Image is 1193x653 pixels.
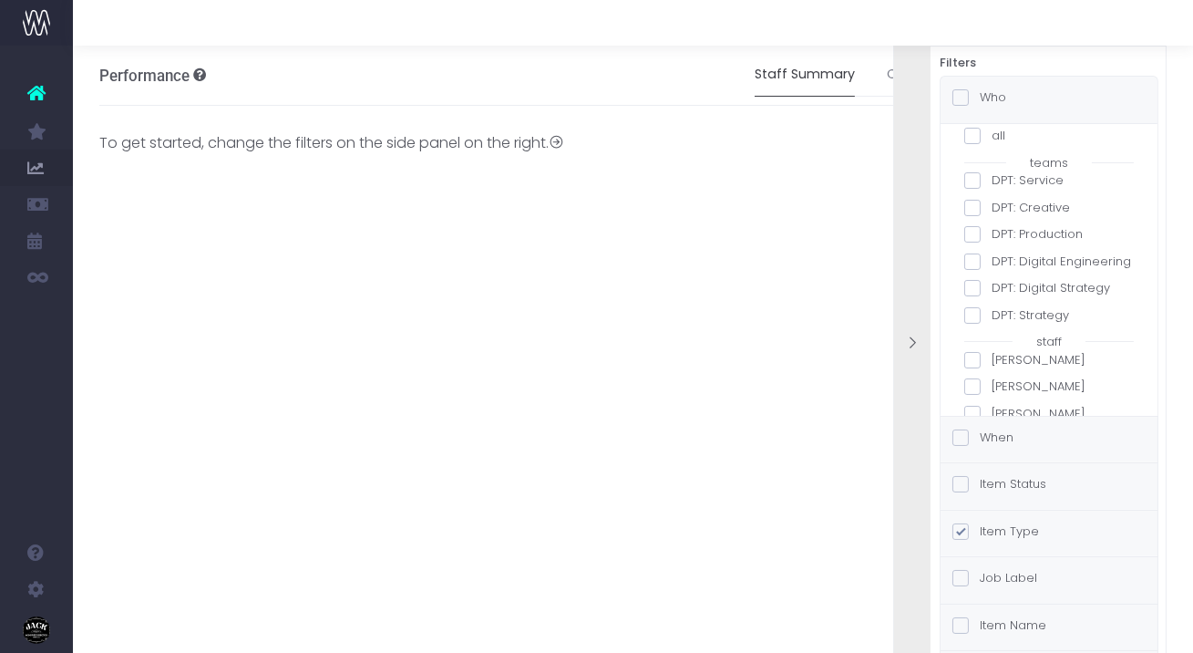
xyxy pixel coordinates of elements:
[952,523,1039,541] label: Item Type
[952,617,1046,635] label: Item Name
[964,378,1134,396] label: [PERSON_NAME]
[755,54,855,96] a: Staff Summary
[964,351,1134,369] label: [PERSON_NAME]
[952,88,1006,107] label: Who
[940,56,1158,70] h6: Filters
[887,54,992,96] a: Client Summary
[99,132,564,154] div: To get started, change the filters on the side panel on the right.
[952,429,1013,447] label: When
[952,569,1037,587] label: Job Label
[964,171,1134,190] label: DPT: Service
[1013,333,1085,351] span: staff
[99,67,190,85] span: Performance
[952,475,1046,493] label: Item Status
[964,279,1134,297] label: DPT: Digital Strategy
[964,225,1134,244] label: DPT: Production
[23,617,50,644] img: images/default_profile_image.png
[964,253,1134,271] label: DPT: Digital Engineering
[964,306,1134,325] label: DPT: Strategy
[1006,154,1092,172] span: teams
[964,405,1134,423] label: [PERSON_NAME]
[964,199,1134,217] label: DPT: Creative
[964,127,1134,145] label: all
